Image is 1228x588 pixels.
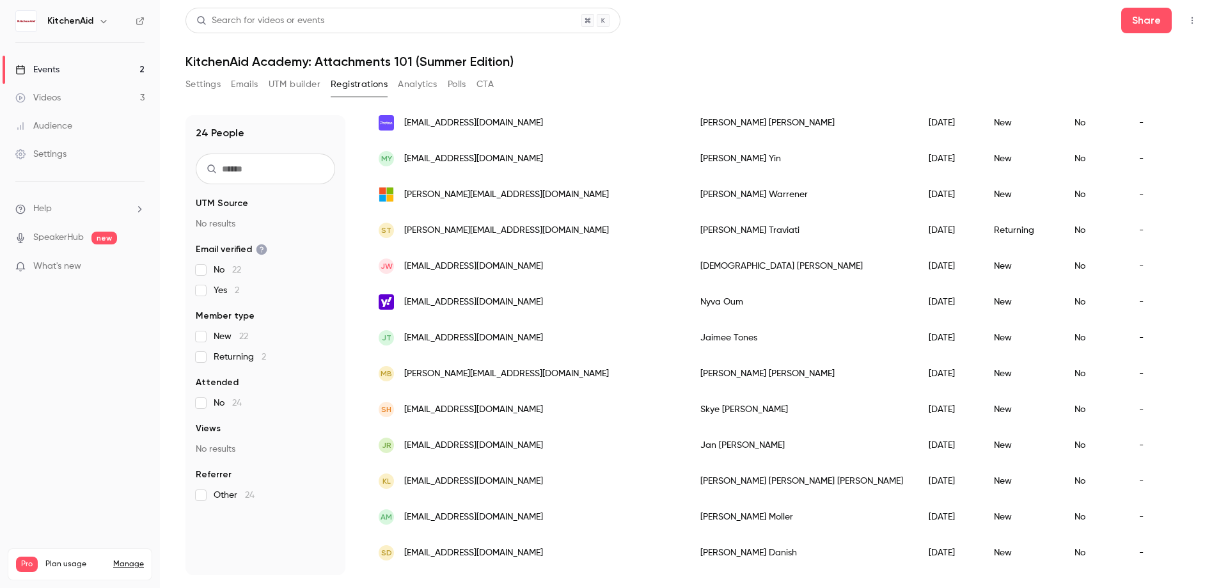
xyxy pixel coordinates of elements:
[113,559,144,569] a: Manage
[16,11,36,31] img: KitchenAid
[379,187,394,202] img: live.com.au
[404,403,543,417] span: [EMAIL_ADDRESS][DOMAIN_NAME]
[379,294,394,310] img: yahoo.co.nz
[916,177,981,212] div: [DATE]
[379,115,394,131] img: proton.me
[214,351,266,363] span: Returning
[232,399,242,408] span: 24
[404,439,543,452] span: [EMAIL_ADDRESS][DOMAIN_NAME]
[231,74,258,95] button: Emails
[688,427,916,463] div: Jan [PERSON_NAME]
[239,332,248,341] span: 22
[404,296,543,309] span: [EMAIL_ADDRESS][DOMAIN_NAME]
[245,491,255,500] span: 24
[1121,8,1172,33] button: Share
[1062,535,1126,571] div: No
[1062,141,1126,177] div: No
[15,63,59,76] div: Events
[916,535,981,571] div: [DATE]
[1126,535,1176,571] div: -
[916,141,981,177] div: [DATE]
[1126,392,1176,427] div: -
[33,231,84,244] a: SpeakerHub
[15,148,67,161] div: Settings
[688,177,916,212] div: [PERSON_NAME] Warrener
[381,260,393,272] span: JW
[196,14,324,28] div: Search for videos or events
[688,248,916,284] div: [DEMOGRAPHIC_DATA] [PERSON_NAME]
[1062,284,1126,320] div: No
[916,212,981,248] div: [DATE]
[688,284,916,320] div: Nyva Oum
[33,202,52,216] span: Help
[916,463,981,499] div: [DATE]
[404,260,543,273] span: [EMAIL_ADDRESS][DOMAIN_NAME]
[269,74,320,95] button: UTM builder
[981,463,1062,499] div: New
[404,224,609,237] span: [PERSON_NAME][EMAIL_ADDRESS][DOMAIN_NAME]
[381,153,392,164] span: MY
[232,266,241,274] span: 22
[1126,248,1176,284] div: -
[1062,248,1126,284] div: No
[381,511,392,523] span: AM
[448,74,466,95] button: Polls
[1062,392,1126,427] div: No
[1126,212,1176,248] div: -
[916,499,981,535] div: [DATE]
[185,74,221,95] button: Settings
[1062,177,1126,212] div: No
[981,499,1062,535] div: New
[1126,499,1176,535] div: -
[196,443,335,456] p: No results
[404,188,609,202] span: [PERSON_NAME][EMAIL_ADDRESS][DOMAIN_NAME]
[214,284,239,297] span: Yes
[688,535,916,571] div: [PERSON_NAME] Danish
[688,320,916,356] div: Jaimee Tones
[981,212,1062,248] div: Returning
[916,105,981,141] div: [DATE]
[916,248,981,284] div: [DATE]
[196,243,267,256] span: Email verified
[196,468,232,481] span: Referrer
[214,264,241,276] span: No
[262,353,266,362] span: 2
[981,248,1062,284] div: New
[688,392,916,427] div: Skye [PERSON_NAME]
[404,475,543,488] span: [EMAIL_ADDRESS][DOMAIN_NAME]
[688,463,916,499] div: [PERSON_NAME] [PERSON_NAME] [PERSON_NAME]
[1062,105,1126,141] div: No
[916,392,981,427] div: [DATE]
[404,331,543,345] span: [EMAIL_ADDRESS][DOMAIN_NAME]
[981,356,1062,392] div: New
[1126,177,1176,212] div: -
[196,310,255,322] span: Member type
[688,212,916,248] div: [PERSON_NAME] Traviati
[404,116,543,130] span: [EMAIL_ADDRESS][DOMAIN_NAME]
[981,141,1062,177] div: New
[45,559,106,569] span: Plan usage
[688,141,916,177] div: [PERSON_NAME] Yin
[398,74,437,95] button: Analytics
[1062,499,1126,535] div: No
[981,392,1062,427] div: New
[916,320,981,356] div: [DATE]
[1126,141,1176,177] div: -
[981,284,1062,320] div: New
[381,404,391,415] span: SH
[196,422,221,435] span: Views
[916,356,981,392] div: [DATE]
[1062,463,1126,499] div: No
[91,232,117,244] span: new
[1126,427,1176,463] div: -
[15,202,145,216] li: help-dropdown-opener
[16,557,38,572] span: Pro
[382,475,391,487] span: KL
[981,320,1062,356] div: New
[214,397,242,409] span: No
[404,367,609,381] span: [PERSON_NAME][EMAIL_ADDRESS][DOMAIN_NAME]
[214,489,255,502] span: Other
[688,499,916,535] div: [PERSON_NAME] Moller
[331,74,388,95] button: Registrations
[381,368,392,379] span: MB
